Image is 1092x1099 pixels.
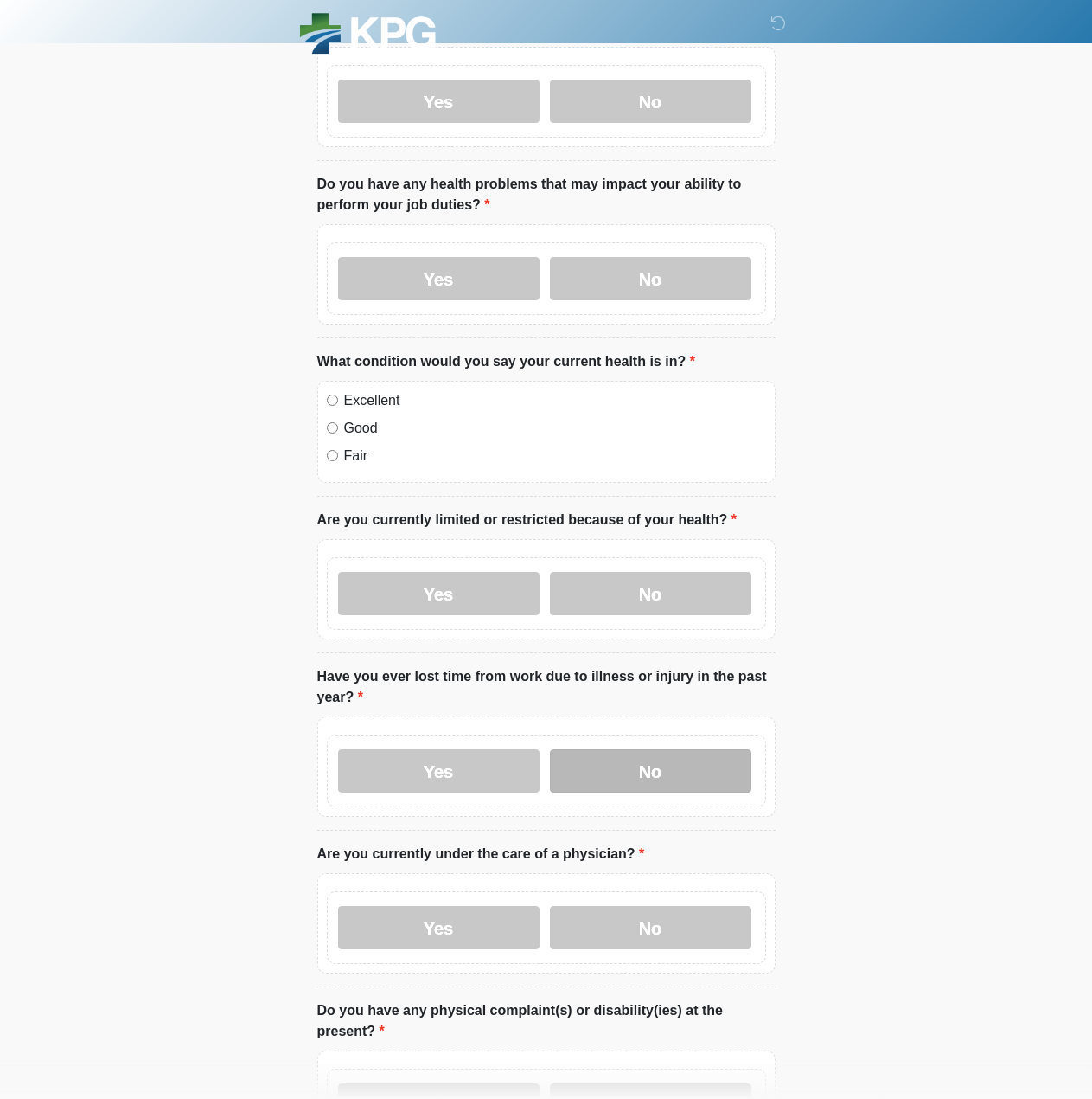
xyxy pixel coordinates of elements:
label: No [550,906,751,949]
label: Yes [338,906,540,949]
label: Excellent [344,390,766,411]
input: Fair [327,450,338,461]
label: Yes [338,257,540,300]
label: Do you have any health problems that may impact your ability to perform your job duties? [317,174,776,215]
label: No [550,572,751,615]
label: No [550,749,751,793]
img: KPG Healthcare Logo [300,13,436,59]
label: Have you ever lost time from work due to illness or injury in the past year? [317,666,776,708]
label: Are you currently limited or restricted because of your health? [317,510,737,530]
label: Yes [338,80,540,123]
label: What condition would you say your current health is in? [317,351,695,372]
label: Yes [338,572,540,615]
input: Good [327,422,338,434]
label: Fair [344,446,766,466]
label: Yes [338,749,540,793]
label: Do you have any physical complaint(s) or disability(ies) at the present? [317,1000,776,1042]
label: No [550,257,751,300]
label: No [550,80,751,123]
label: Good [344,418,766,439]
label: Are you currently under the care of a physician? [317,844,645,864]
input: Excellent [327,395,338,406]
